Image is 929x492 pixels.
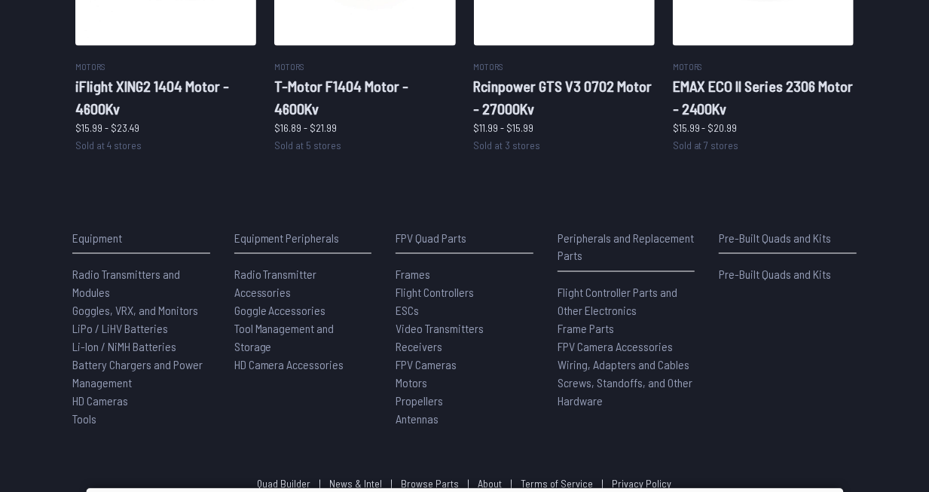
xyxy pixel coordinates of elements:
a: Goggles, VRX, and Monitors [72,302,210,320]
a: Goggle Accessories [234,302,372,320]
a: News & Intel [330,478,383,490]
h2: Rcinpower GTS V3 0702 Motor - 27000Kv [474,75,655,120]
span: Sold at 4 stores [75,139,142,151]
a: HD Cameras [72,393,210,411]
span: Motors [474,61,504,72]
span: Pre-Built Quads and Kits [719,267,831,282]
span: FPV Camera Accessories [558,340,673,354]
a: Frames [396,266,533,284]
p: | | | | | [252,477,678,492]
a: ESCs [396,302,533,320]
a: Li-Ion / NiMH Batteries [72,338,210,356]
a: Flight Controllers [396,284,533,302]
span: Sold at 7 stores [673,139,739,151]
h2: EMAX ECO II Series 2306 Motor - 2400Kv [673,75,854,120]
span: Antennas [396,412,439,426]
h2: iFlight XING2 1404 Motor - 4600Kv [75,75,256,120]
span: HD Cameras [72,394,128,408]
p: $15.99 - $23.49 [75,120,256,136]
a: Video Transmitters [396,320,533,338]
span: Receivers [396,340,442,354]
span: Wiring, Adapters and Cables [558,358,689,372]
span: ESCs [396,304,419,318]
a: Propellers [396,393,533,411]
span: Flight Controllers [396,286,474,300]
a: Frame Parts [558,320,695,338]
span: Flight Controller Parts and Other Electronics [558,286,677,318]
p: Pre-Built Quads and Kits [719,229,857,247]
span: Frame Parts [558,322,614,336]
a: Quad Builder [258,478,311,490]
span: Sold at 3 stores [474,139,541,151]
a: FPV Camera Accessories [558,338,695,356]
span: Propellers [396,394,443,408]
a: FPV Cameras [396,356,533,374]
a: Receivers [396,338,533,356]
a: Privacy Policy [613,478,672,490]
a: Motors [396,374,533,393]
p: $11.99 - $15.99 [474,120,655,136]
span: Sold at 5 stores [274,139,341,151]
span: Video Transmitters [396,322,484,336]
span: Motors [673,61,703,72]
a: Tools [72,411,210,429]
span: Goggle Accessories [234,304,326,318]
a: Battery Chargers and Power Management [72,356,210,393]
span: HD Camera Accessories [234,358,344,372]
span: Tools [72,412,96,426]
span: Li-Ion / NiMH Batteries [72,340,176,354]
a: Flight Controller Parts and Other Electronics [558,284,695,320]
p: $15.99 - $20.99 [673,120,854,136]
span: FPV Cameras [396,358,457,372]
a: Radio Transmitters and Modules [72,266,210,302]
h2: T-Motor F1404 Motor - 4600Kv [274,75,455,120]
span: Motors [75,61,105,72]
a: Tool Management and Storage [234,320,372,356]
span: Frames [396,267,430,282]
span: Motors [274,61,304,72]
span: Battery Chargers and Power Management [72,358,203,390]
span: Motors [396,376,427,390]
a: Antennas [396,411,533,429]
a: About [478,478,503,490]
a: Terms of Service [521,478,594,490]
a: HD Camera Accessories [234,356,372,374]
span: Radio Transmitters and Modules [72,267,180,300]
span: Tool Management and Storage [234,322,335,354]
p: $16.89 - $21.99 [274,120,455,136]
span: Goggles, VRX, and Monitors [72,304,198,318]
a: Browse Parts [402,478,460,490]
a: Screws, Standoffs, and Other Hardware [558,374,695,411]
a: Pre-Built Quads and Kits [719,266,857,284]
a: Wiring, Adapters and Cables [558,356,695,374]
span: Screws, Standoffs, and Other Hardware [558,376,692,408]
a: Radio Transmitter Accessories [234,266,372,302]
p: Equipment Peripherals [234,229,372,247]
span: Radio Transmitter Accessories [234,267,317,300]
p: Equipment [72,229,210,247]
p: Peripherals and Replacement Parts [558,229,695,265]
p: FPV Quad Parts [396,229,533,247]
a: LiPo / LiHV Batteries [72,320,210,338]
span: LiPo / LiHV Batteries [72,322,168,336]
